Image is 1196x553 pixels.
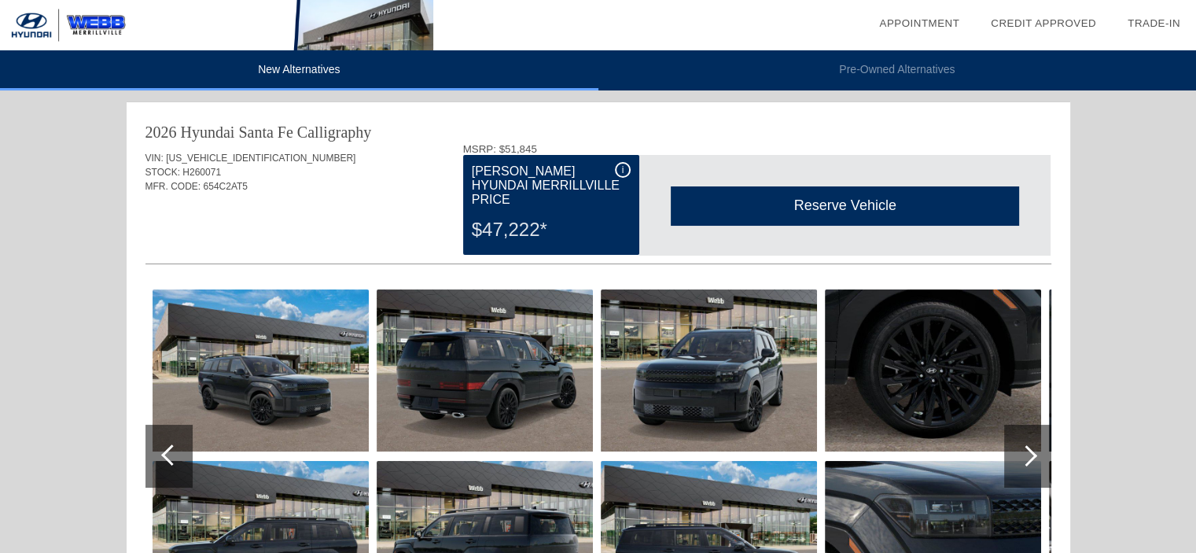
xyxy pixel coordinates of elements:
[991,17,1096,29] a: Credit Approved
[615,162,631,178] div: i
[153,289,369,452] img: 3a582c8f-df6e-423e-a242-c1fce026b955.jpg
[297,121,371,143] div: Calligraphy
[463,143,1051,155] div: MSRP: $51,845
[825,289,1041,452] img: 9ca3bd4a-f796-4770-bbe0-756fa16776b3.jpg
[377,289,593,452] img: 3ee24c29-970d-469a-aee0-5b7a3315db0a.jpg
[472,162,631,209] div: [PERSON_NAME] Hyundai Merrillville Price
[671,186,1019,225] div: Reserve Vehicle
[601,289,817,452] img: a28ee63c-93e6-4bba-81d7-63073f04594e.jpg
[145,217,1051,242] div: Quoted on [DATE] 12:06:34 PM
[182,167,221,178] span: H260071
[145,167,180,178] span: STOCK:
[145,181,201,192] span: MFR. CODE:
[166,153,355,164] span: [US_VEHICLE_IDENTIFICATION_NUMBER]
[1128,17,1180,29] a: Trade-In
[204,181,248,192] span: 654C2AT5
[879,17,959,29] a: Appointment
[472,209,631,250] div: $47,222*
[145,121,293,143] div: 2026 Hyundai Santa Fe
[145,153,164,164] span: VIN:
